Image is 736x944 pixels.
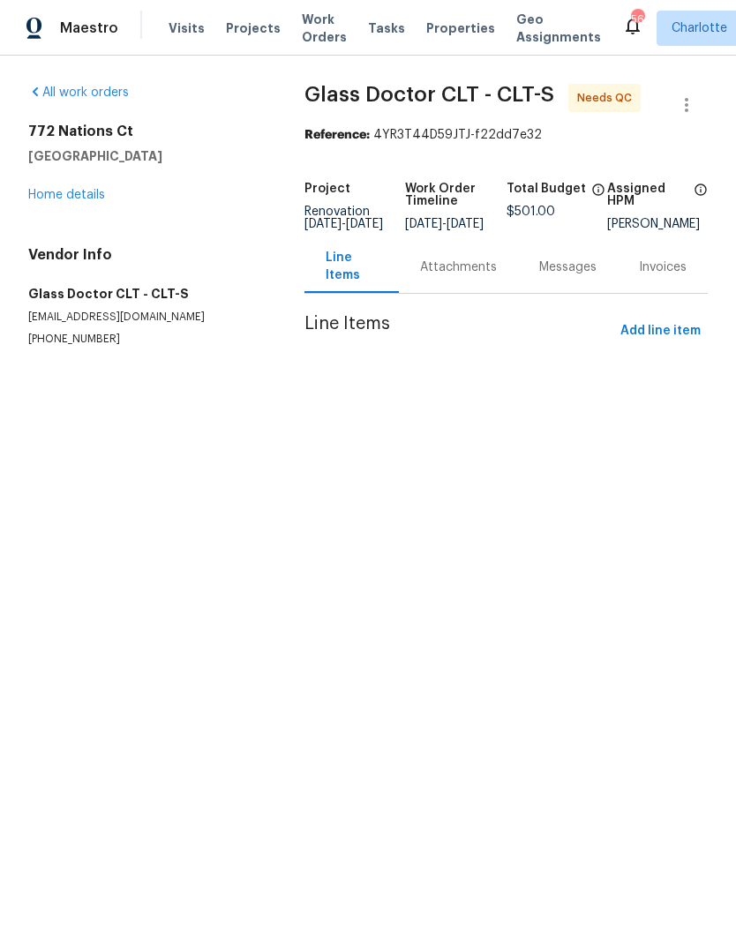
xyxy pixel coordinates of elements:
span: [DATE] [447,218,484,230]
span: $501.00 [507,206,555,218]
h5: Total Budget [507,183,586,195]
span: The total cost of line items that have been proposed by Opendoor. This sum includes line items th... [591,183,605,206]
span: Line Items [304,315,613,348]
span: Geo Assignments [516,11,601,46]
h5: Assigned HPM [607,183,688,207]
a: Home details [28,189,105,201]
h4: Vendor Info [28,246,262,264]
span: Maestro [60,19,118,37]
h5: Project [304,183,350,195]
div: Invoices [639,258,687,276]
span: Renovation [304,206,383,230]
span: Add line item [620,320,701,342]
span: - [405,218,484,230]
span: The hpm assigned to this work order. [694,183,708,218]
span: Projects [226,19,281,37]
span: Needs QC [577,89,639,107]
span: Tasks [368,22,405,34]
span: Work Orders [302,11,347,46]
span: Properties [426,19,495,37]
div: 4YR3T44D59JTJ-f22dd7e32 [304,126,708,144]
p: [EMAIL_ADDRESS][DOMAIN_NAME] [28,310,262,325]
span: [DATE] [304,218,342,230]
div: Attachments [420,258,497,276]
div: [PERSON_NAME] [607,218,708,230]
div: Line Items [326,249,378,284]
p: [PHONE_NUMBER] [28,332,262,347]
span: - [304,218,383,230]
div: Messages [539,258,597,276]
h5: Work Order Timeline [405,183,506,207]
button: Add line item [613,315,708,348]
span: [DATE] [405,218,442,230]
span: Visits [169,19,205,37]
h2: 772 Nations Ct [28,123,262,140]
span: Charlotte [672,19,727,37]
b: Reference: [304,129,370,141]
span: [DATE] [346,218,383,230]
span: Glass Doctor CLT - CLT-S [304,84,554,105]
h5: Glass Doctor CLT - CLT-S [28,285,262,303]
h5: [GEOGRAPHIC_DATA] [28,147,262,165]
div: 56 [631,11,643,28]
a: All work orders [28,86,129,99]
